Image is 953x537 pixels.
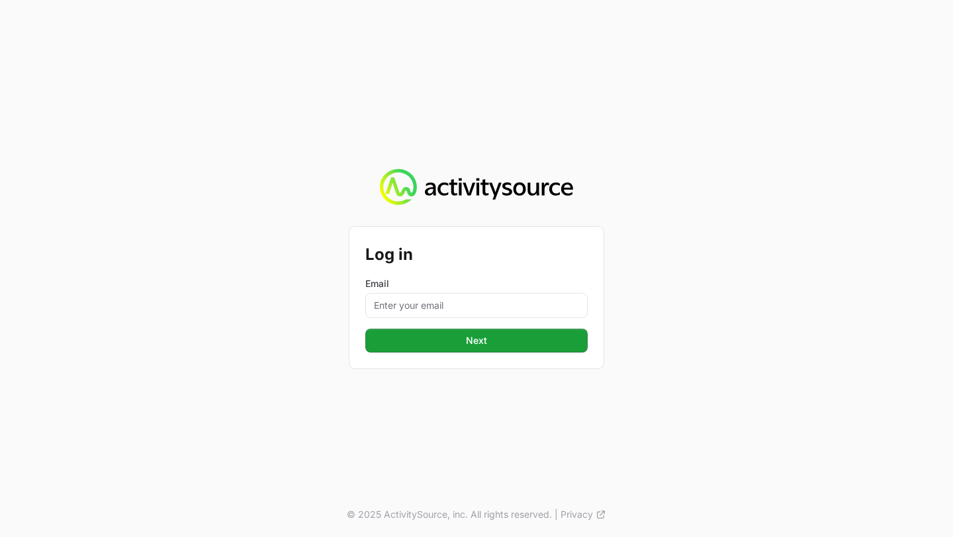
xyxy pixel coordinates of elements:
button: Next [365,329,588,352]
input: Enter your email [365,293,588,318]
label: Email [365,277,588,290]
span: | [555,508,558,521]
img: Activity Source [380,169,572,206]
p: © 2025 ActivitySource, inc. All rights reserved. [347,508,552,521]
a: Privacy [561,508,606,521]
span: Next [466,333,487,349]
h2: Log in [365,243,588,267]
